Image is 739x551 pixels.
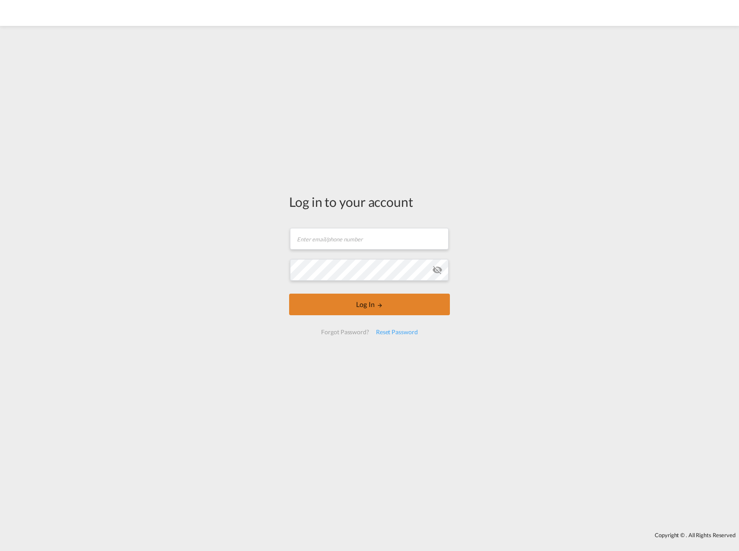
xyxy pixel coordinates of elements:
[290,228,449,250] input: Enter email/phone number
[432,265,443,275] md-icon: icon-eye-off
[289,294,450,315] button: LOGIN
[318,324,372,340] div: Forgot Password?
[289,193,450,211] div: Log in to your account
[373,324,421,340] div: Reset Password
